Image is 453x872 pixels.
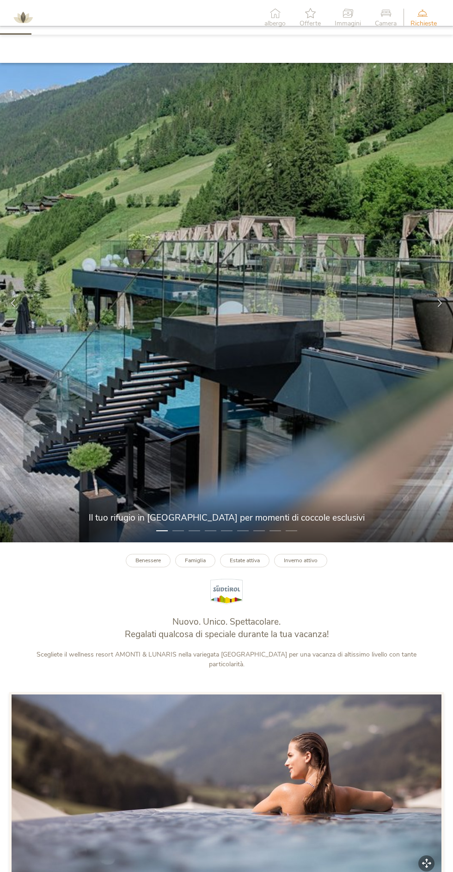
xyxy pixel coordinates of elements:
[126,554,171,567] a: Benessere
[284,557,318,564] font: Inverno attivo
[175,554,215,567] a: Famiglia
[185,557,206,564] font: Famiglia
[230,557,260,564] font: Estate attiva
[37,650,416,669] font: Scegliete il wellness resort AMONTI & LUNARIS nella variegata [GEOGRAPHIC_DATA] per una vacanza d...
[172,616,281,628] font: Nuovo. Unico. Spettacolare.
[220,554,269,567] a: Estate attiva
[125,628,329,640] font: Regalati qualcosa di speciale durante la tua vacanza!
[135,557,161,564] font: Benessere
[274,554,327,567] a: Inverno attivo
[210,579,243,604] img: Alto Adige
